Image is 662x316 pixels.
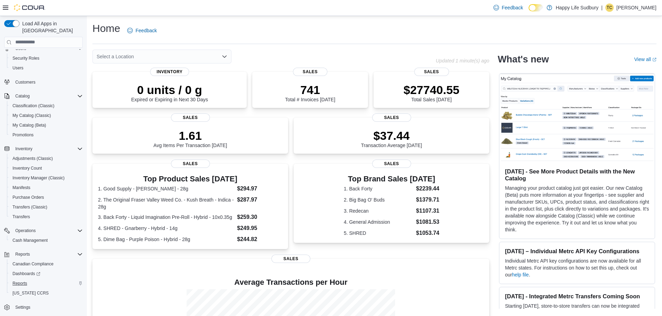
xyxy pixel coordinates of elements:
[13,303,83,311] span: Settings
[361,129,422,143] p: $37.44
[171,113,210,122] span: Sales
[13,204,47,210] span: Transfers (Classic)
[10,154,56,163] a: Adjustments (Classic)
[556,3,598,12] p: Happy Life Sudbury
[13,92,83,100] span: Catalog
[416,196,439,204] dd: $1379.71
[10,260,56,268] a: Canadian Compliance
[13,145,35,153] button: Inventory
[13,78,83,86] span: Customers
[7,154,85,163] button: Adjustments (Classic)
[98,278,484,287] h4: Average Transactions per Hour
[491,1,526,15] a: Feedback
[98,185,234,192] dt: 1. Good Supply - [PERSON_NAME] - 28g
[10,111,83,120] span: My Catalog (Classic)
[124,24,160,37] a: Feedback
[154,129,227,143] p: 1.61
[529,11,529,12] span: Dark Mode
[505,257,649,278] p: Individual Metrc API key configurations are now available for all Metrc states. For instructions ...
[15,93,30,99] span: Catalog
[372,160,411,168] span: Sales
[237,235,283,244] dd: $244.82
[131,83,208,102] div: Expired or Expiring in Next 30 Days
[13,55,39,61] span: Security Roles
[7,202,85,212] button: Transfers (Classic)
[98,236,234,243] dt: 5. Dime Bag - Purple Poison - Hybrid - 28g
[237,213,283,221] dd: $259.30
[13,65,23,71] span: Users
[505,185,649,233] p: Managing your product catalog just got easier. Our new Catalog (Beta) puts more information at yo...
[1,226,85,236] button: Operations
[10,193,83,202] span: Purchase Orders
[13,281,27,286] span: Reports
[344,196,413,203] dt: 2. Big Bag O' Buds
[344,185,413,192] dt: 1. Back Forty
[13,145,83,153] span: Inventory
[13,261,54,267] span: Canadian Compliance
[171,160,210,168] span: Sales
[98,214,234,221] dt: 3. Back Forty - Liquid Imagination Pre-Roll - Hybrid - 10x0.35g
[372,113,411,122] span: Sales
[13,92,32,100] button: Catalog
[14,4,45,11] img: Cova
[13,185,30,190] span: Manifests
[1,144,85,154] button: Inventory
[1,249,85,259] button: Reports
[505,168,649,182] h3: [DATE] - See More Product Details with the New Catalog
[92,22,120,35] h1: Home
[13,303,33,311] a: Settings
[7,259,85,269] button: Canadian Compliance
[293,68,328,76] span: Sales
[10,131,36,139] a: Promotions
[344,230,413,237] dt: 5. SHRED
[616,3,656,12] p: [PERSON_NAME]
[7,212,85,222] button: Transfers
[7,120,85,130] button: My Catalog (Beta)
[344,207,413,214] dt: 3. Redecan
[498,54,549,65] h2: What's new
[154,129,227,148] div: Avg Items Per Transaction [DATE]
[271,255,310,263] span: Sales
[10,111,54,120] a: My Catalog (Classic)
[652,58,656,62] svg: External link
[13,227,83,235] span: Operations
[634,57,656,62] a: View allExternal link
[1,77,85,87] button: Customers
[7,101,85,111] button: Classification (Classic)
[7,53,85,63] button: Security Roles
[15,228,36,233] span: Operations
[150,68,189,76] span: Inventory
[344,219,413,225] dt: 4. General Admission
[10,54,42,62] a: Security Roles
[1,302,85,312] button: Settings
[7,183,85,193] button: Manifests
[7,288,85,298] button: [US_STATE] CCRS
[414,68,449,76] span: Sales
[7,111,85,120] button: My Catalog (Classic)
[13,78,38,86] a: Customers
[10,193,47,202] a: Purchase Orders
[10,203,83,211] span: Transfers (Classic)
[10,121,49,129] a: My Catalog (Beta)
[13,227,39,235] button: Operations
[10,236,50,245] a: Cash Management
[13,250,83,258] span: Reports
[19,20,83,34] span: Load All Apps in [GEOGRAPHIC_DATA]
[13,132,34,138] span: Promotions
[10,279,30,288] a: Reports
[13,271,40,276] span: Dashboards
[13,122,46,128] span: My Catalog (Beta)
[10,174,83,182] span: Inventory Manager (Classic)
[98,175,283,183] h3: Top Product Sales [DATE]
[10,183,83,192] span: Manifests
[10,64,83,72] span: Users
[10,213,33,221] a: Transfers
[237,185,283,193] dd: $294.97
[512,272,529,277] a: help file
[13,290,49,296] span: [US_STATE] CCRS
[15,305,30,310] span: Settings
[13,165,42,171] span: Inventory Count
[15,146,32,152] span: Inventory
[7,163,85,173] button: Inventory Count
[10,289,51,297] a: [US_STATE] CCRS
